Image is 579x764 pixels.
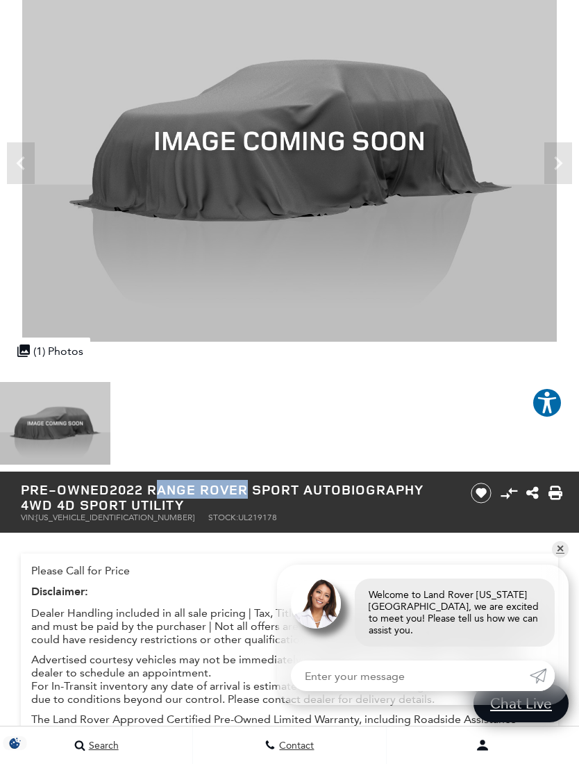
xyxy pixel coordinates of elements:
[498,483,519,504] button: Compare Vehicle
[466,482,496,504] button: Save vehicle
[355,579,555,647] div: Welcome to Land Rover [US_STATE][GEOGRAPHIC_DATA], we are excited to meet you! Please tell us how...
[208,513,238,522] span: Stock:
[31,653,548,706] p: Advertised courtesy vehicles may not be immediately available for demonstration or delivery. See ...
[387,728,579,763] button: Open user profile menu
[238,513,277,522] span: UL219178
[21,480,110,499] strong: Pre-Owned
[31,564,548,577] p: Please Call for Price
[31,584,88,599] strong: Disclaimer:
[21,513,36,522] span: VIN:
[548,485,562,501] a: Print this Pre-Owned 2022 Range Rover Sport Autobiography 4WD 4D Sport Utility
[526,485,539,501] a: Share this Pre-Owned 2022 Range Rover Sport Autobiography 4WD 4D Sport Utility
[36,513,194,522] span: [US_VEHICLE_IDENTIFICATION_NUMBER]
[532,388,562,418] button: Explore your accessibility options
[276,740,314,751] span: Contact
[291,579,341,629] img: Agent profile photo
[10,338,90,365] div: (1) Photos
[85,740,119,751] span: Search
[291,661,530,691] input: Enter your message
[21,482,453,513] h1: 2022 Range Rover Sport Autobiography 4WD 4D Sport Utility
[530,661,555,691] a: Submit
[532,388,562,421] aside: Accessibility Help Desk
[31,606,548,646] p: Dealer Handling included in all sale pricing | Tax, Title, and Tags NOT included in vehicle price...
